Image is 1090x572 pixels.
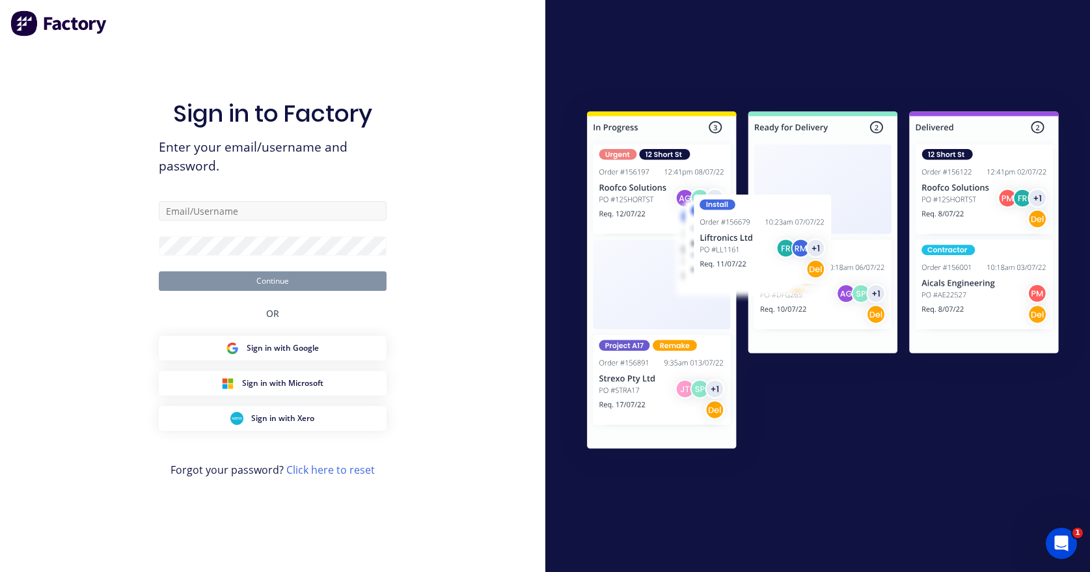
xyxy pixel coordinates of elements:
a: Click here to reset [286,463,375,477]
button: Xero Sign inSign in with Xero [159,406,387,431]
img: Xero Sign in [230,412,243,425]
span: Enter your email/username and password. [159,138,387,176]
div: OR [266,291,279,336]
img: Microsoft Sign in [221,377,234,390]
h1: Sign in to Factory [173,100,372,128]
span: Sign in with Xero [251,413,314,424]
input: Email/Username [159,201,387,221]
span: 1 [1072,528,1083,538]
span: Forgot your password? [170,462,375,478]
img: Factory [10,10,108,36]
img: Google Sign in [226,342,239,355]
iframe: Intercom live chat [1046,528,1077,559]
button: Microsoft Sign inSign in with Microsoft [159,371,387,396]
img: Sign in [558,85,1087,480]
span: Sign in with Microsoft [242,377,323,389]
button: Continue [159,271,387,291]
button: Google Sign inSign in with Google [159,336,387,361]
span: Sign in with Google [247,342,319,354]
